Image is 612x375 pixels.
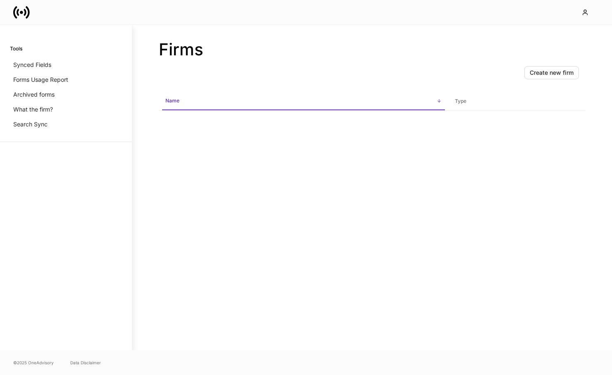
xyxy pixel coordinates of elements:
[524,66,579,79] button: Create new firm
[13,61,51,69] p: Synced Fields
[13,90,55,99] p: Archived forms
[13,120,48,128] p: Search Sync
[162,93,445,110] span: Name
[10,117,122,132] a: Search Sync
[13,359,54,366] span: © 2025 OneAdvisory
[10,45,22,52] h6: Tools
[455,97,466,105] h6: Type
[13,76,68,84] p: Forms Usage Report
[10,57,122,72] a: Synced Fields
[159,40,586,59] h2: Firms
[10,102,122,117] a: What the firm?
[165,97,179,104] h6: Name
[70,359,101,366] a: Data Disclaimer
[10,87,122,102] a: Archived forms
[13,105,53,114] p: What the firm?
[10,72,122,87] a: Forms Usage Report
[452,93,582,110] span: Type
[530,70,574,76] div: Create new firm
